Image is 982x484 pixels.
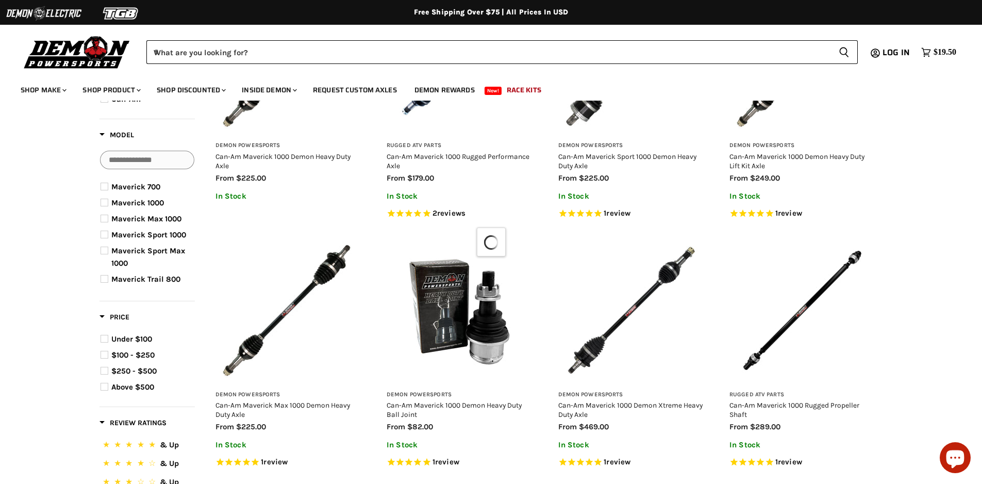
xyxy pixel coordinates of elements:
[387,401,522,418] a: Can-Am Maverick 1000 Demon Heavy Duty Ball Joint
[729,422,748,431] span: from
[215,192,361,201] p: In Stock
[82,4,160,23] img: TGB Logo 2
[558,173,577,183] span: from
[499,79,549,101] a: Race Kits
[729,192,875,201] p: In Stock
[146,40,830,64] input: When autocomplete results are available use up and down arrows to review and enter to select
[558,142,704,150] h3: Demon Powersports
[729,401,859,418] a: Can-Am Maverick 1000 Rugged Propeller Shaft
[387,142,532,150] h3: Rugged ATV Parts
[729,208,875,219] span: Rated 5.0 out of 5 stars 1 reviews
[99,130,134,143] button: Filter by Model
[101,439,194,454] button: 5 Stars.
[729,173,748,183] span: from
[558,152,696,170] a: Can-Am Maverick Sport 1000 Demon Heavy Duty Axle
[215,422,234,431] span: from
[215,142,361,150] h3: Demon Powersports
[934,47,956,57] span: $19.50
[604,457,630,466] span: 1 reviews
[579,173,609,183] span: $225.00
[236,422,266,431] span: $225.00
[215,401,350,418] a: Can-Am Maverick Max 1000 Demon Heavy Duty Axle
[215,441,361,449] p: In Stock
[111,382,154,392] span: Above $500
[111,275,180,284] span: Maverick Trail 800
[435,457,459,466] span: review
[236,173,266,183] span: $225.00
[387,237,532,383] img: Can-Am Maverick 1000 Demon Heavy Duty Ball Joint
[775,457,802,466] span: 1 reviews
[99,418,167,427] span: Review Ratings
[387,391,532,399] h3: Demon Powersports
[407,422,433,431] span: $82.00
[729,237,875,383] img: Can-Am Maverick 1000 Rugged Propeller Shaft
[100,151,194,169] input: Search Options
[215,237,361,383] img: Can-Am Maverick Max 1000 Demon Heavy Duty Axle
[937,442,974,476] inbox-online-store-chat: Shopify online store chat
[99,418,167,431] button: Filter by Review Ratings
[305,79,405,101] a: Request Custom Axles
[729,152,864,170] a: Can-Am Maverick 1000 Demon Heavy Duty Lift Kit Axle
[160,440,179,449] span: & Up
[160,459,179,468] span: & Up
[13,79,73,101] a: Shop Make
[729,142,875,150] h3: Demon Powersports
[729,391,875,399] h3: Rugged ATV Parts
[111,246,185,268] span: Maverick Sport Max 1000
[387,441,532,449] p: In Stock
[99,312,129,325] button: Filter by Price
[883,46,910,59] span: Log in
[387,152,529,170] a: Can-Am Maverick 1000 Rugged Performance Axle
[111,334,152,344] span: Under $100
[729,457,875,468] span: Rated 5.0 out of 5 stars 1 reviews
[432,208,465,218] span: 2 reviews
[558,422,577,431] span: from
[485,87,502,95] span: New!
[215,152,351,170] a: Can-Am Maverick 1000 Demon Heavy Duty Axle
[729,441,875,449] p: In Stock
[916,45,961,60] a: $19.50
[778,208,802,218] span: review
[558,457,704,468] span: Rated 5.0 out of 5 stars 1 reviews
[111,350,155,360] span: $100 - $250
[830,40,858,64] button: Search
[750,173,780,183] span: $249.00
[215,391,361,399] h3: Demon Powersports
[111,230,186,239] span: Maverick Sport 1000
[878,48,916,57] a: Log in
[263,457,288,466] span: review
[606,457,630,466] span: review
[5,4,82,23] img: Demon Electric Logo 2
[558,401,703,418] a: Can-Am Maverick 1000 Demon Xtreme Heavy Duty Axle
[111,198,164,207] span: Maverick 1000
[99,313,129,321] span: Price
[579,422,609,431] span: $469.00
[407,79,482,101] a: Demon Rewards
[387,208,532,219] span: Rated 5.0 out of 5 stars 2 reviews
[778,457,802,466] span: review
[407,173,434,183] span: $179.00
[111,366,157,376] span: $250 - $500
[387,192,532,201] p: In Stock
[99,131,134,139] span: Model
[215,457,361,468] span: Rated 5.0 out of 5 stars 1 reviews
[111,182,160,191] span: Maverick 700
[387,422,405,431] span: from
[558,237,704,383] a: Can-Am Maverick 1000 Demon Xtreme Heavy Duty Axle
[432,457,459,466] span: 1 reviews
[558,192,704,201] p: In Stock
[234,79,303,101] a: Inside Demon
[111,214,181,223] span: Maverick Max 1000
[21,34,134,70] img: Demon Powersports
[606,208,630,218] span: review
[750,422,780,431] span: $289.00
[149,79,232,101] a: Shop Discounted
[437,208,465,218] span: reviews
[775,208,802,218] span: 1 reviews
[558,208,704,219] span: Rated 5.0 out of 5 stars 1 reviews
[75,79,147,101] a: Shop Product
[146,40,858,64] form: Product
